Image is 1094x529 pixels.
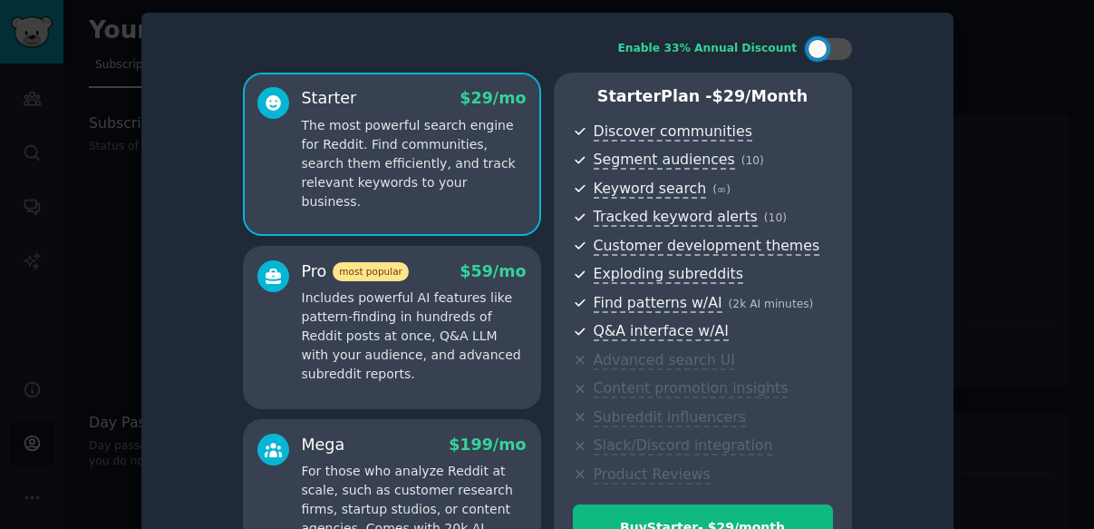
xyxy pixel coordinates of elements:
[460,262,526,280] span: $ 59 /mo
[594,122,752,142] span: Discover communities
[594,180,707,199] span: Keyword search
[712,183,731,196] span: ( ∞ )
[302,87,357,110] div: Starter
[302,116,527,211] p: The most powerful search engine for Reddit. Find communities, search them efficiently, and track ...
[741,154,764,167] span: ( 10 )
[302,260,409,283] div: Pro
[573,85,833,108] p: Starter Plan -
[302,434,345,456] div: Mega
[594,265,743,284] span: Exploding subreddits
[449,436,526,454] span: $ 199 /mo
[594,379,789,398] span: Content promotion insights
[302,289,527,384] p: Includes powerful AI features like pattern-finding in hundreds of Reddit posts at once, Q&A LLM w...
[594,351,735,370] span: Advanced search UI
[594,436,773,456] span: Slack/Discord integration
[594,237,820,256] span: Customer development themes
[333,262,409,281] span: most popular
[729,298,814,310] span: ( 2k AI minutes )
[594,208,758,227] span: Tracked keyword alerts
[712,87,808,105] span: $ 29 /month
[460,89,526,107] span: $ 29 /mo
[594,322,729,341] span: Q&A interface w/AI
[764,211,787,224] span: ( 10 )
[594,151,735,170] span: Segment audiences
[618,41,798,57] div: Enable 33% Annual Discount
[594,294,722,313] span: Find patterns w/AI
[594,465,711,485] span: Product Reviews
[594,408,746,427] span: Subreddit influencers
